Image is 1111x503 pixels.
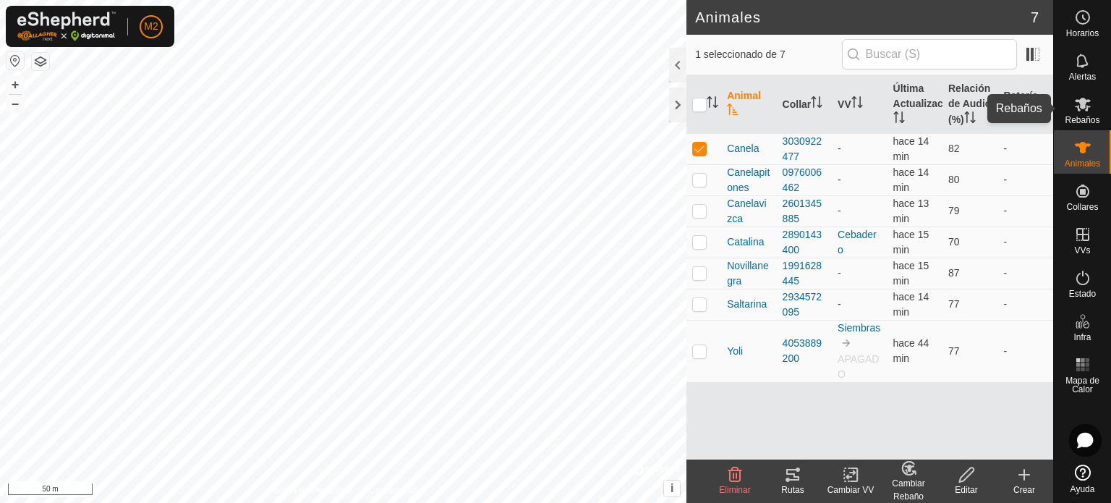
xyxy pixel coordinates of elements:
[1065,116,1099,124] span: Rebaños
[783,134,826,164] div: 3030922477
[942,75,997,134] th: Relación de Audio (%)
[7,52,24,69] button: Restablecer Mapa
[783,289,826,320] div: 2934572095
[1023,106,1035,117] p-sorticon: Activar para ordenar
[1031,7,1039,28] span: 7
[893,229,929,255] span: 20 ago 2025, 22:32
[893,114,905,125] p-sorticon: Activar para ordenar
[838,143,841,154] app-display-virtual-paddock-transition: -
[727,196,770,227] span: Canelavizca
[964,114,976,125] p-sorticon: Activar para ordenar
[144,19,158,34] span: M2
[721,75,776,134] th: Animal
[838,353,879,380] span: APAGADO
[1073,333,1091,342] span: Infra
[727,106,738,117] p-sorticon: Activar para ordenar
[997,75,1053,134] th: Batería
[1074,246,1090,255] span: VVs
[893,291,929,318] span: 20 ago 2025, 22:33
[17,12,116,41] img: Logo Gallagher
[997,258,1053,289] td: -
[664,481,680,496] button: i
[893,260,929,287] span: 20 ago 2025, 22:33
[1070,485,1095,494] span: Ayuda
[1069,289,1096,298] span: Estado
[727,234,764,250] span: Catalina
[948,298,960,310] span: 77
[997,133,1053,164] td: -
[887,75,942,134] th: Última Actualización
[838,174,841,185] app-display-virtual-paddock-transition: -
[1057,376,1107,394] span: Mapa de Calor
[783,196,826,227] div: 2601345885
[893,166,929,193] span: 20 ago 2025, 22:33
[727,258,770,289] span: Novillanegra
[783,165,826,195] div: 0976006462
[948,345,960,357] span: 77
[832,75,887,134] th: VV
[842,39,1017,69] input: Buscar (S)
[948,205,960,216] span: 79
[838,298,841,310] app-display-virtual-paddock-transition: -
[707,98,718,110] p-sorticon: Activar para ordenar
[695,47,841,62] span: 1 seleccionado de 7
[893,198,929,224] span: 20 ago 2025, 22:35
[948,143,960,154] span: 82
[783,227,826,258] div: 2890143400
[948,267,960,279] span: 87
[997,289,1053,320] td: -
[671,482,673,494] span: i
[268,484,352,497] a: Política de Privacidad
[764,483,822,496] div: Rutas
[719,485,750,495] span: Eliminar
[727,141,759,156] span: Canela
[777,75,832,134] th: Collar
[7,95,24,112] button: –
[727,297,767,312] span: Saltarina
[997,195,1053,227] td: -
[695,9,1031,26] h2: Animales
[822,483,880,496] div: Cambiar VV
[893,135,929,162] span: 20 ago 2025, 22:33
[838,267,841,279] app-display-virtual-paddock-transition: -
[1066,29,1099,38] span: Horarios
[840,337,852,349] img: hasta
[783,336,826,366] div: 4053889200
[1065,159,1100,168] span: Animales
[880,477,937,503] div: Cambiar Rebaño
[1054,459,1111,499] a: Ayuda
[948,174,960,185] span: 80
[997,320,1053,382] td: -
[838,322,880,334] a: Siembras
[32,53,49,70] button: Capas del Mapa
[937,483,995,496] div: Editar
[727,344,743,359] span: Yoli
[1069,72,1096,81] span: Alertas
[948,236,960,248] span: 70
[851,98,863,110] p-sorticon: Activar para ordenar
[811,98,822,110] p-sorticon: Activar para ordenar
[995,483,1053,496] div: Crear
[997,227,1053,258] td: -
[783,258,826,289] div: 1991628445
[727,165,770,195] span: Canelapitones
[838,229,877,255] a: Cebadero
[997,164,1053,195] td: -
[7,76,24,93] button: +
[1066,203,1098,211] span: Collares
[893,337,929,364] span: 20 ago 2025, 22:03
[370,484,418,497] a: Contáctenos
[838,205,841,216] app-display-virtual-paddock-transition: -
